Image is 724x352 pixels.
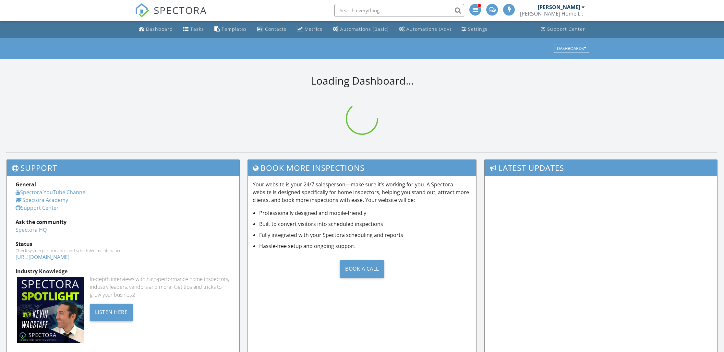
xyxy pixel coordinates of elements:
a: [URL][DOMAIN_NAME] [16,253,69,261]
a: Spectora Academy [16,196,68,204]
h3: Book More Inspections [248,160,477,176]
span: SPECTORA [154,3,207,17]
input: Search everything... [334,4,464,17]
h3: Latest Updates [485,160,717,176]
a: Listen Here [90,308,133,315]
div: Settings [468,26,488,32]
a: Spectora YouTube Channel [16,189,87,196]
a: Tasks [181,23,207,35]
a: Support Center [538,23,588,35]
strong: General [16,181,36,188]
div: Book a Call [340,260,384,278]
a: Settings [459,23,490,35]
li: Professionally designed and mobile-friendly [259,209,472,217]
img: The Best Home Inspection Software - Spectora [135,3,149,18]
a: Contacts [255,23,289,35]
a: Support Center [16,204,59,211]
div: Ask the community [16,218,231,226]
a: Metrics [294,23,325,35]
a: Templates [212,23,249,35]
h3: Support [7,160,239,176]
div: Contacts [265,26,286,32]
div: [PERSON_NAME] [538,4,580,10]
div: Metrics [305,26,322,32]
div: Support Center [547,26,585,32]
a: Dashboard [136,23,175,35]
div: Templates [222,26,247,32]
p: Your website is your 24/7 salesperson—make sure it’s working for you. A Spectora website is desig... [253,181,472,204]
div: Industry Knowledge [16,267,231,275]
a: Spectora HQ [16,226,47,233]
div: In-depth interviews with high-performance home inspectors, industry leaders, vendors and more. Ge... [90,275,231,299]
div: Automations (Basic) [340,26,389,32]
div: Listen Here [90,304,133,321]
a: Book a Call [253,255,472,283]
div: Check system performance and scheduled maintenance. [16,248,231,253]
img: Spectoraspolightmain [17,277,84,343]
div: Dashboards [557,46,586,51]
a: Automations (Advanced) [396,23,454,35]
a: Automations (Basic) [330,23,391,35]
button: Dashboards [554,44,589,53]
li: Built to convert visitors into scheduled inspections [259,220,472,228]
li: Fully integrated with your Spectora scheduling and reports [259,231,472,239]
div: Automations (Adv) [406,26,451,32]
div: Tasks [190,26,204,32]
li: Hassle-free setup and ongoing support [259,242,472,250]
div: Hudson Rose Home Inspections [520,10,585,17]
a: SPECTORA [135,9,207,22]
div: Dashboard [146,26,173,32]
div: Status [16,240,231,248]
